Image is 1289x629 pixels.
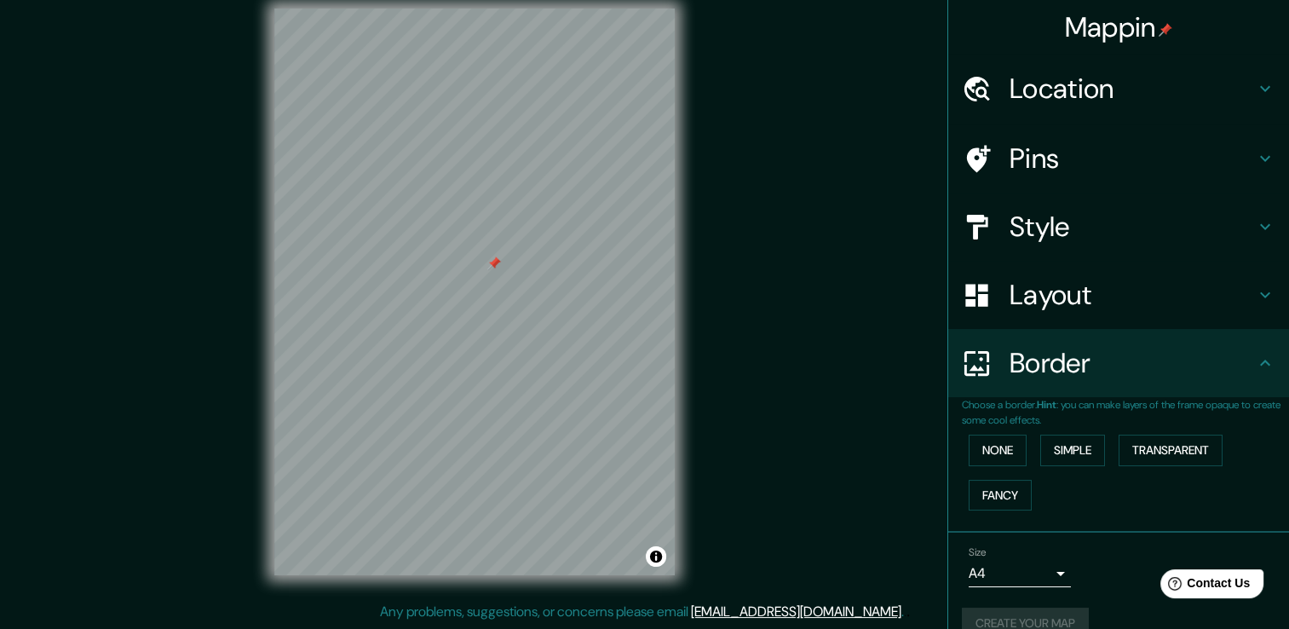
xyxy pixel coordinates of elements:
button: Toggle attribution [646,546,666,567]
div: Style [948,193,1289,261]
iframe: Help widget launcher [1137,563,1270,610]
p: Any problems, suggestions, or concerns please email . [380,602,904,622]
h4: Mappin [1065,10,1173,44]
button: None [969,435,1027,466]
h4: Layout [1010,278,1255,312]
button: Simple [1040,435,1105,466]
label: Size [969,545,987,560]
div: Border [948,329,1289,397]
h4: Location [1010,72,1255,106]
div: . [906,602,910,622]
h4: Border [1010,346,1255,380]
h4: Pins [1010,141,1255,176]
canvas: Map [274,9,675,575]
img: pin-icon.png [1159,23,1172,37]
div: A4 [969,560,1071,587]
h4: Style [1010,210,1255,244]
div: Pins [948,124,1289,193]
div: . [904,602,906,622]
b: Hint [1037,398,1056,412]
p: Choose a border. : you can make layers of the frame opaque to create some cool effects. [962,397,1289,428]
button: Fancy [969,480,1032,511]
a: [EMAIL_ADDRESS][DOMAIN_NAME] [691,603,901,620]
div: Layout [948,261,1289,329]
div: Location [948,55,1289,123]
button: Transparent [1119,435,1223,466]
